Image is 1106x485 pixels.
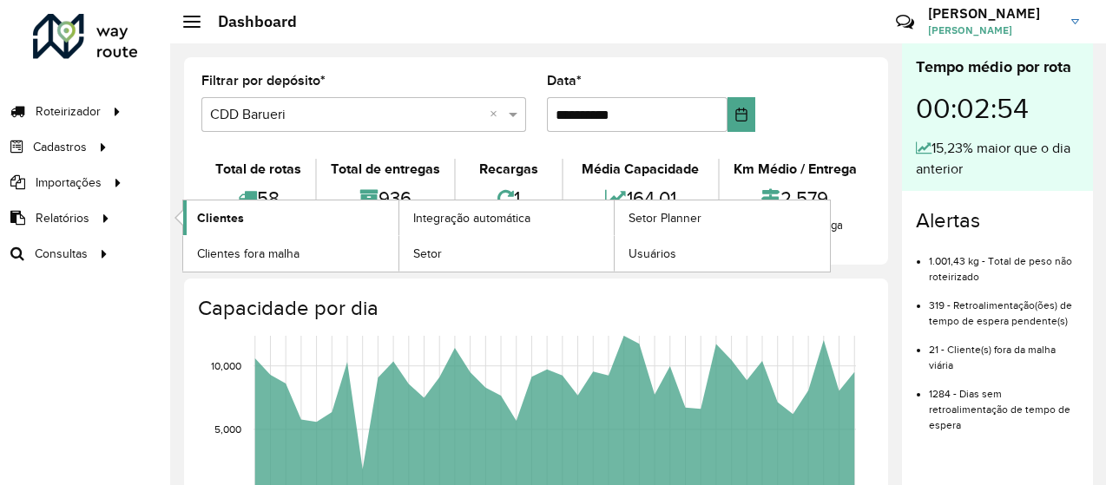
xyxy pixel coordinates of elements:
[568,180,714,217] div: 164,01
[211,360,241,371] text: 10,000
[727,97,755,132] button: Choose Date
[568,159,714,180] div: Média Capacidade
[929,329,1079,373] li: 21 - Cliente(s) fora da malha viária
[399,200,615,235] a: Integração automática
[183,236,398,271] a: Clientes fora malha
[197,245,300,263] span: Clientes fora malha
[399,236,615,271] a: Setor
[916,79,1079,138] div: 00:02:54
[321,180,450,217] div: 936
[547,70,582,91] label: Data
[198,296,871,321] h4: Capacidade por dia
[36,209,89,227] span: Relatórios
[460,159,556,180] div: Recargas
[460,180,556,217] div: 1
[929,240,1079,285] li: 1.001,43 kg - Total de peso não roteirizado
[916,56,1079,79] div: Tempo médio por rota
[886,3,924,41] a: Contato Rápido
[321,159,450,180] div: Total de entregas
[201,12,297,31] h2: Dashboard
[33,138,87,156] span: Cadastros
[36,102,101,121] span: Roteirizador
[183,200,398,235] a: Clientes
[206,159,311,180] div: Total de rotas
[615,236,830,271] a: Usuários
[724,180,866,217] div: 2,579
[206,180,311,217] div: 58
[413,209,530,227] span: Integração automática
[214,423,241,435] text: 5,000
[36,174,102,192] span: Importações
[929,373,1079,433] li: 1284 - Dias sem retroalimentação de tempo de espera
[916,208,1079,233] h4: Alertas
[197,209,244,227] span: Clientes
[490,104,504,125] span: Clear all
[629,209,701,227] span: Setor Planner
[413,245,442,263] span: Setor
[928,5,1058,22] h3: [PERSON_NAME]
[928,23,1058,38] span: [PERSON_NAME]
[929,285,1079,329] li: 319 - Retroalimentação(ões) de tempo de espera pendente(s)
[201,70,326,91] label: Filtrar por depósito
[629,245,676,263] span: Usuários
[724,159,866,180] div: Km Médio / Entrega
[916,138,1079,180] div: 15,23% maior que o dia anterior
[615,200,830,235] a: Setor Planner
[35,245,88,263] span: Consultas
